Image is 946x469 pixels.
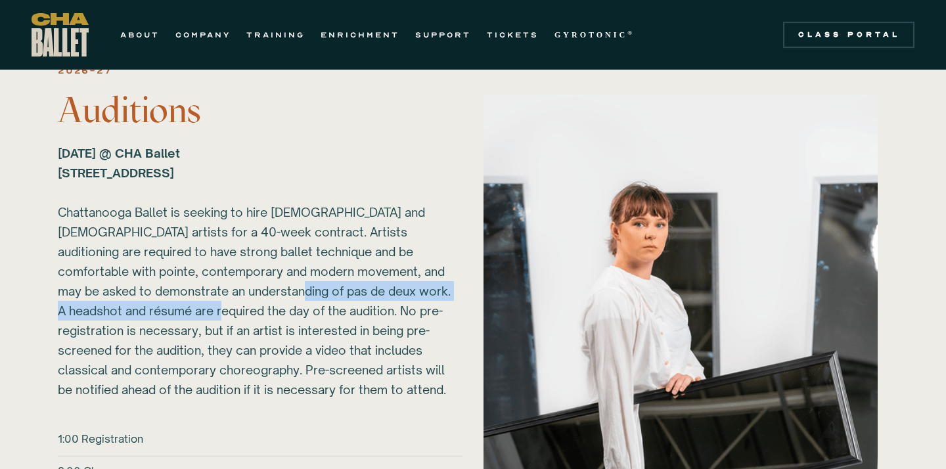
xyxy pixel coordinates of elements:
a: COMPANY [175,27,231,43]
a: ENRICHMENT [321,27,399,43]
a: GYROTONIC® [554,27,635,43]
sup: ® [627,30,635,36]
strong: [DATE] @ CHA Ballet [STREET_ADDRESS] ‍ [58,146,180,180]
strong: GYROTONIC [554,30,627,39]
h3: Auditions [58,91,462,130]
h6: 1:00 Registration [58,431,143,447]
div: Chattanooga Ballet is seeking to hire [DEMOGRAPHIC_DATA] and [DEMOGRAPHIC_DATA] artists for a 40-... [58,143,452,399]
a: SUPPORT [415,27,471,43]
a: home [32,13,89,56]
a: TICKETS [487,27,539,43]
div: 2026-27 [58,63,112,79]
div: Class Portal [791,30,907,40]
a: TRAINING [246,27,305,43]
a: Class Portal [783,22,914,48]
a: ABOUT [120,27,160,43]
